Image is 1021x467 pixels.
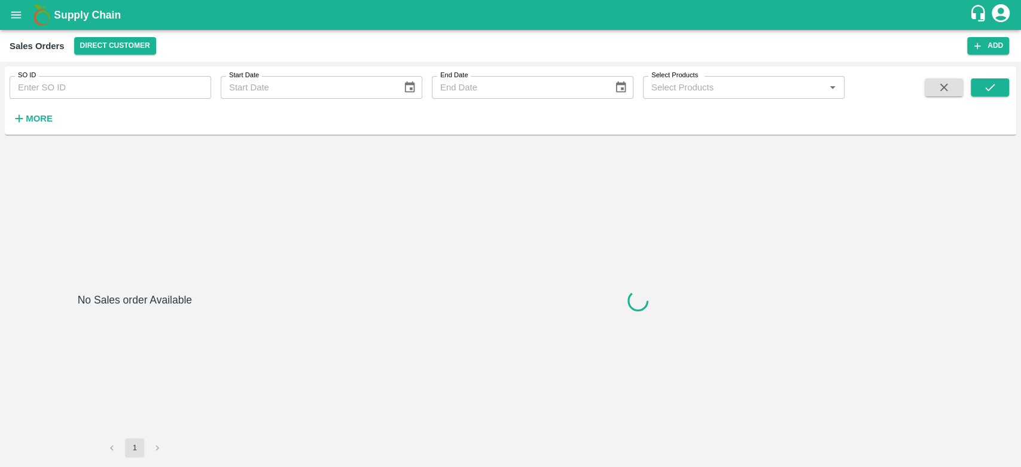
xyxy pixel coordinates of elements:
[398,76,421,99] button: Choose date
[2,1,30,29] button: open drawer
[18,71,36,80] label: SO ID
[969,4,990,26] div: customer-support
[74,37,156,54] button: Select DC
[440,71,468,80] label: End Date
[990,2,1011,28] div: account of current user
[647,80,821,95] input: Select Products
[100,438,169,457] nav: pagination navigation
[125,438,144,457] button: page 1
[78,292,192,438] h6: No Sales order Available
[10,38,65,54] div: Sales Orders
[54,7,969,23] a: Supply Chain
[221,76,394,99] input: Start Date
[432,76,605,99] input: End Date
[967,37,1009,54] button: Add
[10,76,211,99] input: Enter SO ID
[54,9,121,21] b: Supply Chain
[26,114,53,123] strong: More
[609,76,632,99] button: Choose date
[651,71,698,80] label: Select Products
[825,80,840,95] button: Open
[30,3,54,27] img: logo
[10,108,56,129] button: More
[229,71,259,80] label: Start Date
